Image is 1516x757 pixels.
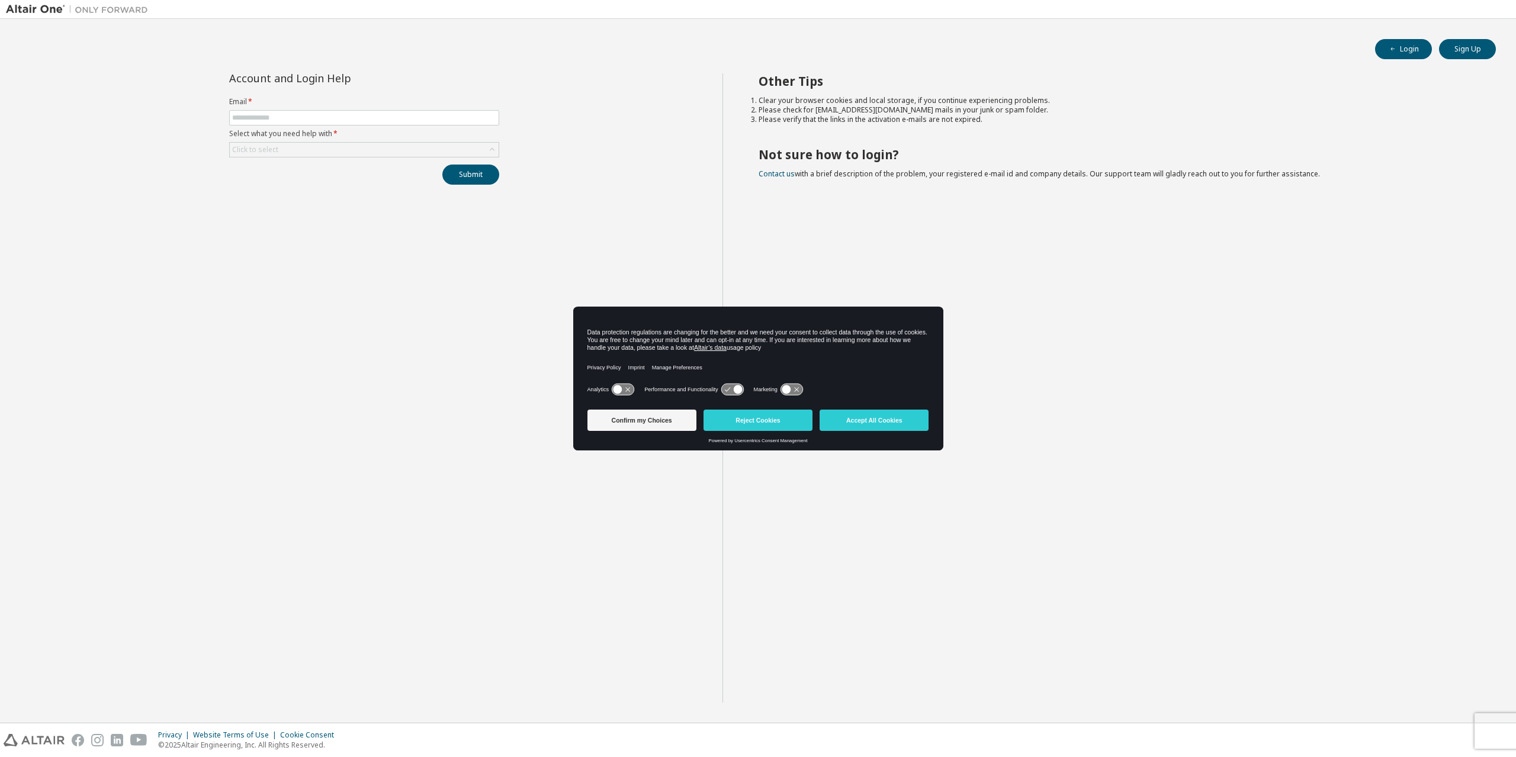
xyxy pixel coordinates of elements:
[6,4,154,15] img: Altair One
[442,165,499,185] button: Submit
[111,734,123,746] img: linkedin.svg
[158,730,193,740] div: Privacy
[759,105,1475,115] li: Please check for [EMAIL_ADDRESS][DOMAIN_NAME] mails in your junk or spam folder.
[759,96,1475,105] li: Clear your browser cookies and local storage, if you continue experiencing problems.
[280,730,341,740] div: Cookie Consent
[4,734,65,746] img: altair_logo.svg
[229,97,499,107] label: Email
[193,730,280,740] div: Website Terms of Use
[759,115,1475,124] li: Please verify that the links in the activation e-mails are not expired.
[229,73,445,83] div: Account and Login Help
[1439,39,1496,59] button: Sign Up
[72,734,84,746] img: facebook.svg
[759,147,1475,162] h2: Not sure how to login?
[232,145,278,154] div: Click to select
[158,740,341,750] p: © 2025 Altair Engineering, Inc. All Rights Reserved.
[759,169,795,179] a: Contact us
[229,129,499,138] label: Select what you need help with
[230,143,499,157] div: Click to select
[91,734,104,746] img: instagram.svg
[759,169,1320,179] span: with a brief description of the problem, your registered e-mail id and company details. Our suppo...
[1375,39,1432,59] button: Login
[130,734,147,746] img: youtube.svg
[759,73,1475,89] h2: Other Tips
